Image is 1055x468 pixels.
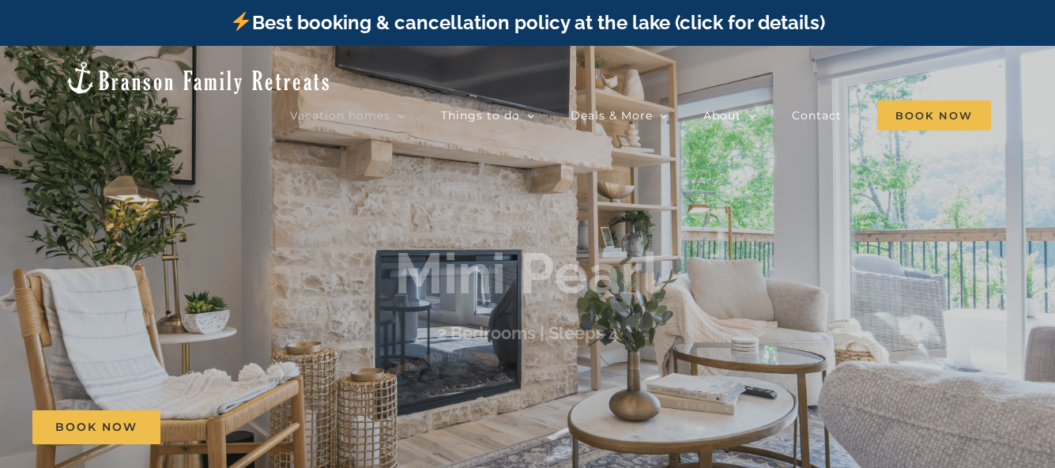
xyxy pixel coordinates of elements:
[441,100,535,131] a: Things to do
[230,11,824,34] a: Best booking & cancellation policy at the lake (click for details)
[290,100,405,131] a: Vacation homes
[792,100,842,131] a: Contact
[55,421,138,434] span: Book Now
[703,110,741,121] span: About
[571,110,653,121] span: Deals & More
[877,100,991,130] span: Book Now
[32,410,160,444] a: Book Now
[290,110,390,121] span: Vacation homes
[437,322,619,342] h3: 2 Bedrooms | Sleeps 4
[792,110,842,121] span: Contact
[394,240,661,307] b: Mini Pearl
[703,100,756,131] a: About
[290,100,991,131] nav: Main Menu
[571,100,668,131] a: Deals & More
[64,60,332,96] img: Branson Family Retreats Logo
[232,12,251,31] img: ⚡️
[441,110,520,121] span: Things to do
